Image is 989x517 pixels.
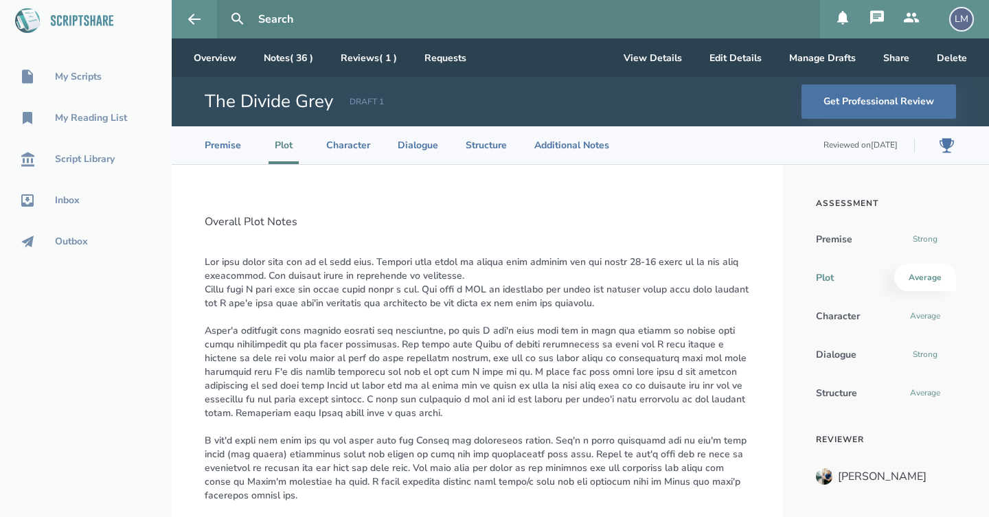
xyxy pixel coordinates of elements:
img: user_1673573717-crop.jpg [816,468,832,485]
div: Structure [816,387,857,400]
h3: Assessment [816,198,956,209]
div: Inbox [55,195,80,206]
h3: Reviewer [816,434,956,445]
li: Plot [269,126,299,164]
a: Notes( 36 ) [253,38,324,77]
div: Plot [816,271,834,284]
div: My Scripts [55,71,102,82]
div: Average [894,302,956,330]
a: [PERSON_NAME] [816,461,956,492]
button: Edit Details [698,38,773,77]
li: Premise [205,126,241,164]
div: Character [816,310,860,323]
div: Premise [816,233,852,246]
a: Requests [413,38,477,77]
div: Dialogue [816,348,856,361]
div: Strong [894,225,956,253]
div: [PERSON_NAME] [838,470,927,483]
button: View Details [613,38,693,77]
div: Strong [894,341,956,368]
li: Dialogue [398,126,438,164]
button: Manage Drafts [778,38,867,77]
div: My Reading List [55,113,127,124]
button: Get Professional Review [802,84,956,119]
li: Additional Notes [534,126,609,164]
div: Script Library [55,154,115,165]
button: Share [872,38,920,77]
li: Character [326,126,370,164]
li: Reviewed on [DATE] [637,139,915,152]
a: Reviews( 1 ) [330,38,408,77]
div: Outbox [55,236,88,247]
a: Overview [183,38,247,77]
h2: Overall Plot Notes [205,214,750,229]
div: LM [949,7,974,32]
div: Average [894,264,956,291]
button: Delete [926,38,978,77]
li: Structure [466,126,507,164]
div: Average [894,379,956,406]
h1: The Divide Grey [205,89,333,114]
div: DRAFT 1 [350,96,384,108]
